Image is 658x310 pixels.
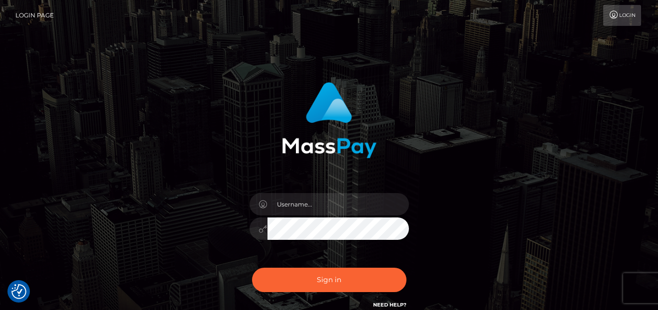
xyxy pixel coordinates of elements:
[11,284,26,299] img: Revisit consent button
[252,268,406,292] button: Sign in
[373,302,406,308] a: Need Help?
[11,284,26,299] button: Consent Preferences
[267,193,409,215] input: Username...
[603,5,641,26] a: Login
[15,5,54,26] a: Login Page
[282,82,377,158] img: MassPay Login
